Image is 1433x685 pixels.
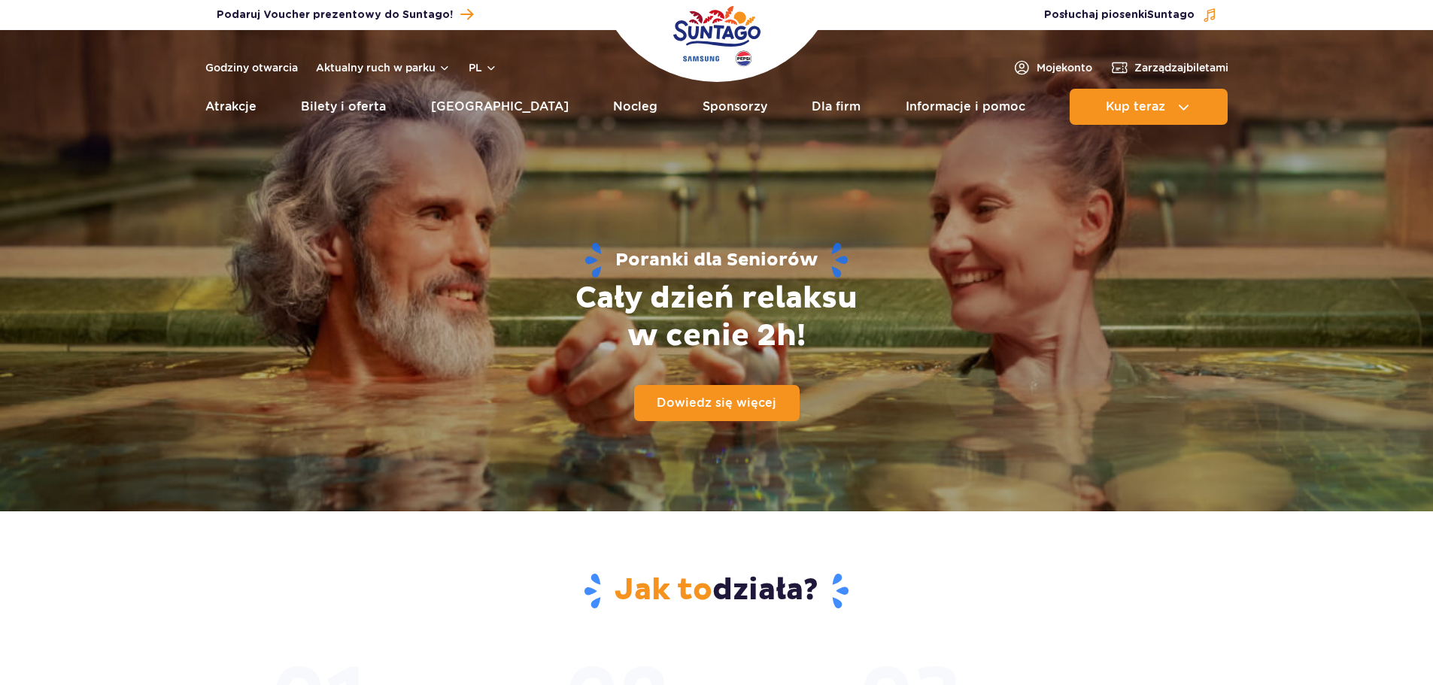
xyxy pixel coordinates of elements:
a: Nocleg [613,89,657,125]
span: Kup teraz [1106,100,1165,114]
a: Zarządzajbiletami [1110,59,1228,77]
span: Poranki dla Seniorów [233,241,1201,280]
a: Sponsorzy [703,89,767,125]
span: Jak to [615,571,712,609]
button: pl [469,60,497,75]
span: Zarządzaj biletami [1134,60,1228,75]
a: Dowiedz się więcej [634,385,800,421]
a: Godziny otwarcia [205,60,298,75]
a: [GEOGRAPHIC_DATA] [431,89,569,125]
span: Dowiedz się więcej [657,396,776,410]
a: Mojekonto [1013,59,1092,77]
a: Bilety i oferta [301,89,386,125]
a: Dla firm [812,89,861,125]
h2: działa? [276,571,1157,611]
button: Kup teraz [1070,89,1228,125]
a: Informacje i pomoc [906,89,1025,125]
h1: Cały dzień relaksu w cenie 2h! [575,280,858,355]
button: Aktualny ruch w parku [316,62,451,74]
span: Moje konto [1037,60,1092,75]
a: Atrakcje [205,89,257,125]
